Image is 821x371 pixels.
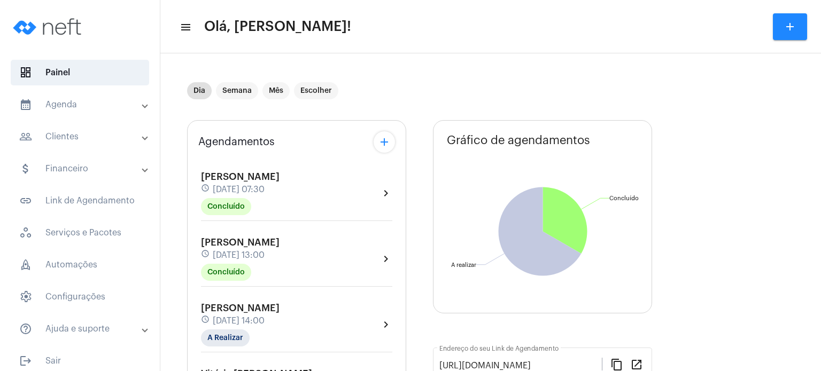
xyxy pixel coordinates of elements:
mat-expansion-panel-header: sidenav iconFinanceiro [6,156,160,181]
mat-expansion-panel-header: sidenav iconAjuda e suporte [6,316,160,342]
mat-panel-title: Agenda [19,98,143,111]
span: [PERSON_NAME] [201,303,280,313]
mat-chip: A Realizar [201,329,250,346]
mat-chip: Concluído [201,264,251,281]
mat-icon: add [378,136,391,148]
mat-chip: Concluído [201,198,251,215]
mat-icon: sidenav icon [19,162,32,175]
img: logo-neft-novo-2.png [9,5,89,48]
text: Concluído [609,195,639,201]
span: Agendamentos [198,136,275,148]
mat-expansion-panel-header: sidenav iconClientes [6,124,160,149]
mat-icon: schedule [201,184,211,195]
span: Painel [11,60,149,85]
span: Olá, [PERSON_NAME]! [204,18,351,35]
mat-chip: Dia [187,82,212,99]
span: Configurações [11,284,149,310]
span: Link de Agendamento [11,188,149,214]
mat-icon: chevron_right [379,187,392,200]
mat-icon: schedule [201,315,211,327]
span: sidenav icon [19,66,32,79]
mat-icon: sidenav icon [180,21,190,34]
mat-icon: sidenav icon [19,130,32,143]
mat-icon: schedule [201,249,211,261]
mat-icon: open_in_new [630,358,643,370]
mat-icon: sidenav icon [19,98,32,111]
mat-icon: sidenav icon [19,322,32,335]
span: [DATE] 07:30 [213,185,265,194]
mat-icon: sidenav icon [19,354,32,367]
span: sidenav icon [19,290,32,303]
mat-icon: chevron_right [379,252,392,265]
mat-chip: Escolher [294,82,338,99]
mat-icon: chevron_right [379,318,392,331]
mat-panel-title: Financeiro [19,162,143,175]
mat-chip: Semana [216,82,258,99]
span: [DATE] 13:00 [213,250,265,260]
mat-icon: sidenav icon [19,194,32,207]
span: [DATE] 14:00 [213,316,265,326]
mat-panel-title: Ajuda e suporte [19,322,143,335]
mat-icon: content_copy [610,358,623,370]
span: Gráfico de agendamentos [447,134,590,147]
mat-chip: Mês [262,82,290,99]
span: sidenav icon [19,258,32,271]
span: [PERSON_NAME] [201,238,280,247]
mat-expansion-panel-header: sidenav iconAgenda [6,92,160,117]
span: sidenav icon [19,226,32,239]
mat-icon: add [784,20,796,33]
input: Link [439,361,602,370]
text: A realizar [451,262,476,268]
span: Automações [11,252,149,278]
span: [PERSON_NAME] [201,172,280,181]
mat-panel-title: Clientes [19,130,143,143]
span: Serviços e Pacotes [11,220,149,246]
